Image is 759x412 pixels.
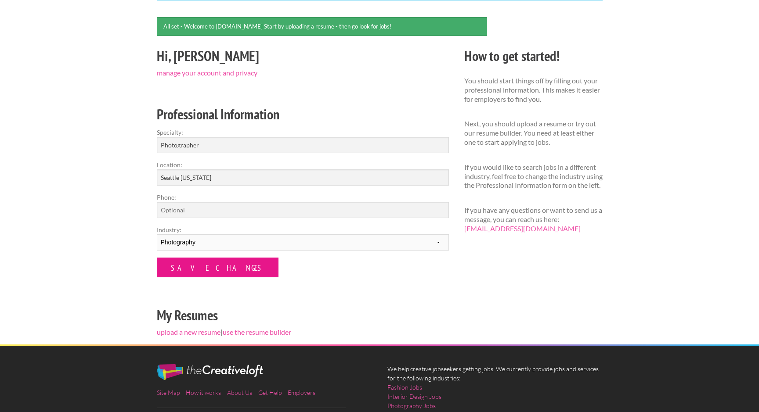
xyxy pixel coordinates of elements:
[387,401,436,410] a: Photography Jobs
[288,389,315,396] a: Employers
[464,46,603,66] h2: How to get started!
[157,128,449,137] label: Specialty:
[157,364,263,380] img: The Creative Loft
[157,46,449,66] h2: Hi, [PERSON_NAME]
[227,389,252,396] a: About Us
[464,119,603,147] p: Next, you should upload a resume or try out our resume builder. You need at least either one to s...
[157,169,449,186] input: e.g. New York, NY
[223,328,291,336] a: use the resume builder
[157,225,449,234] label: Industry:
[157,305,449,325] h2: My Resumes
[157,389,180,396] a: Site Map
[258,389,282,396] a: Get Help
[464,206,603,233] p: If you have any questions or want to send us a message, you can reach us here:
[464,76,603,104] p: You should start things off by filling out your professional information. This makes it easier fo...
[387,383,422,392] a: Fashion Jobs
[157,160,449,169] label: Location:
[149,45,456,344] div: |
[387,392,441,401] a: Interior Design Jobs
[464,224,581,233] a: [EMAIL_ADDRESS][DOMAIN_NAME]
[157,202,449,218] input: Optional
[157,328,220,336] a: upload a new resume
[157,193,449,202] label: Phone:
[464,163,603,190] p: If you would like to search jobs in a different industry, feel free to change the industry using ...
[157,17,488,36] div: All set - Welcome to [DOMAIN_NAME] Start by uploading a resume - then go look for jobs!
[157,68,257,77] a: manage your account and privacy
[157,258,278,277] input: Save Changes
[186,389,221,396] a: How it works
[157,104,449,124] h2: Professional Information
